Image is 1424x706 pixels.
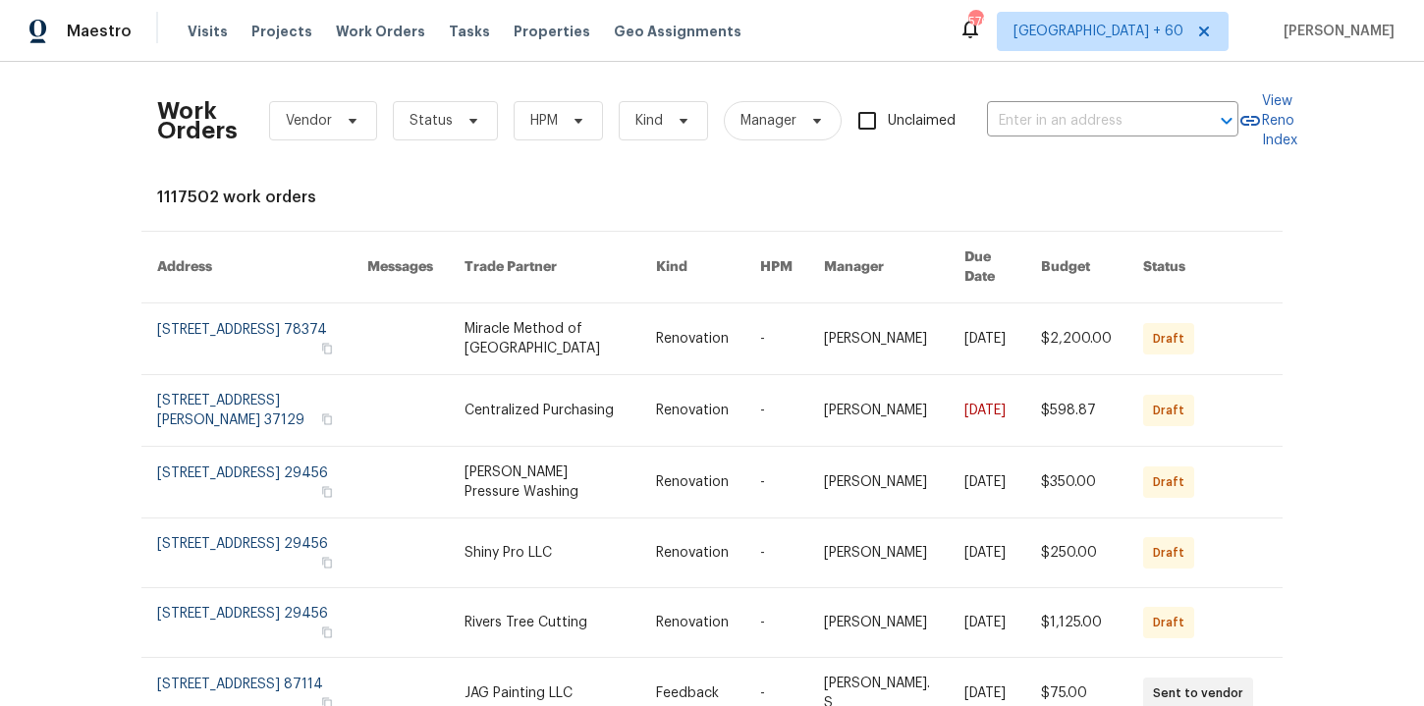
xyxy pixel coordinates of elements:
[1013,22,1183,41] span: [GEOGRAPHIC_DATA] + 60
[640,232,744,303] th: Kind
[808,447,949,518] td: [PERSON_NAME]
[808,588,949,658] td: [PERSON_NAME]
[949,232,1025,303] th: Due Date
[614,22,741,41] span: Geo Assignments
[141,232,352,303] th: Address
[635,111,663,131] span: Kind
[318,483,336,501] button: Copy Address
[336,22,425,41] span: Work Orders
[744,588,808,658] td: -
[449,303,640,375] td: Miracle Method of [GEOGRAPHIC_DATA]
[449,232,640,303] th: Trade Partner
[67,22,132,41] span: Maestro
[987,106,1183,136] input: Enter in an address
[157,188,1267,207] div: 1117502 work orders
[449,25,490,38] span: Tasks
[1238,91,1297,150] a: View Reno Index
[1025,232,1127,303] th: Budget
[744,447,808,518] td: -
[318,410,336,428] button: Copy Address
[530,111,558,131] span: HPM
[318,554,336,571] button: Copy Address
[808,375,949,447] td: [PERSON_NAME]
[1213,107,1240,135] button: Open
[744,232,808,303] th: HPM
[514,22,590,41] span: Properties
[640,518,744,588] td: Renovation
[449,588,640,658] td: Rivers Tree Cutting
[1127,232,1283,303] th: Status
[808,518,949,588] td: [PERSON_NAME]
[744,375,808,447] td: -
[1276,22,1395,41] span: [PERSON_NAME]
[640,375,744,447] td: Renovation
[157,101,238,140] h2: Work Orders
[286,111,332,131] span: Vendor
[449,447,640,518] td: [PERSON_NAME] Pressure Washing
[808,232,949,303] th: Manager
[449,375,640,447] td: Centralized Purchasing
[640,303,744,375] td: Renovation
[640,447,744,518] td: Renovation
[740,111,796,131] span: Manager
[808,303,949,375] td: [PERSON_NAME]
[744,518,808,588] td: -
[640,588,744,658] td: Renovation
[449,518,640,588] td: Shiny Pro LLC
[888,111,956,132] span: Unclaimed
[318,340,336,357] button: Copy Address
[410,111,453,131] span: Status
[188,22,228,41] span: Visits
[318,624,336,641] button: Copy Address
[968,12,982,31] div: 576
[251,22,312,41] span: Projects
[352,232,449,303] th: Messages
[744,303,808,375] td: -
